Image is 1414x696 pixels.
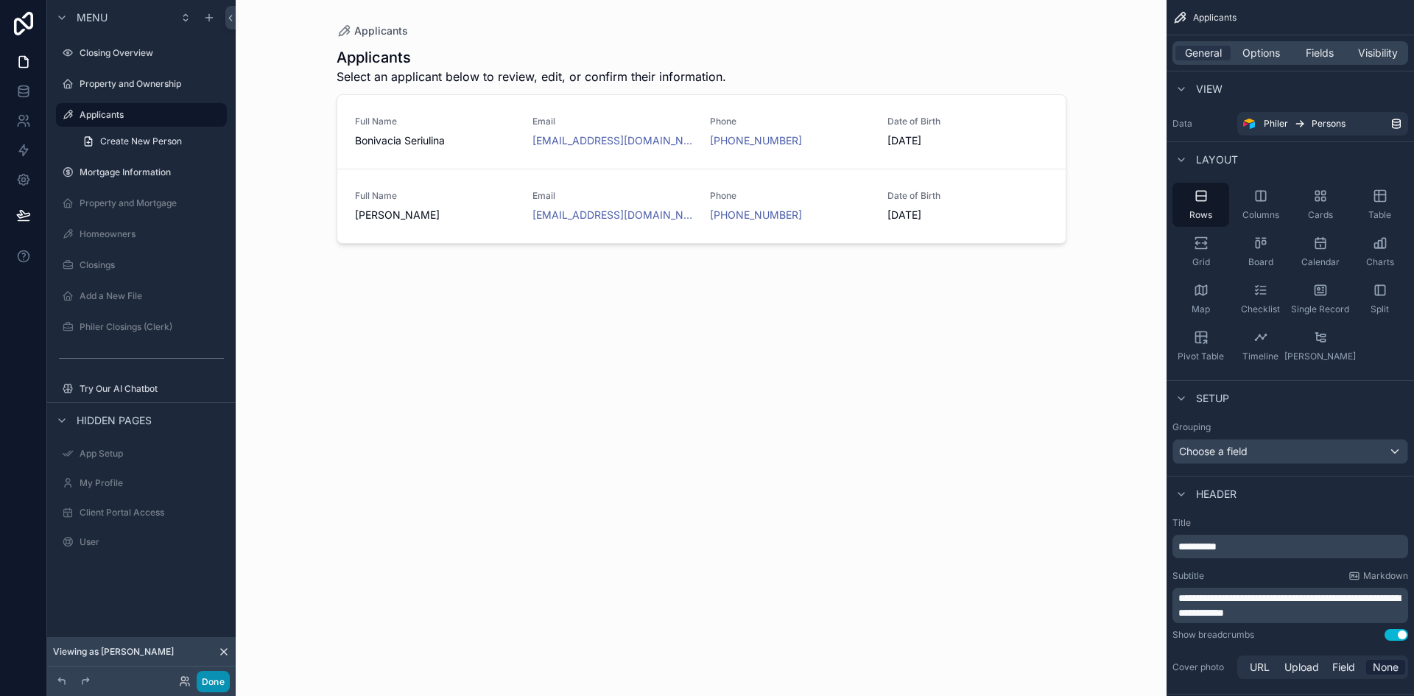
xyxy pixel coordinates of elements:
span: Hidden pages [77,413,152,428]
a: Applicants [56,103,227,127]
span: Map [1192,303,1210,315]
span: Charts [1366,256,1394,268]
span: Header [1196,487,1237,502]
span: Layout [1196,152,1238,167]
span: Pivot Table [1178,351,1224,362]
div: scrollable content [1172,588,1408,623]
button: Split [1351,277,1408,321]
a: App Setup [56,442,227,465]
span: Create New Person [100,136,182,147]
span: Upload [1284,660,1319,675]
div: Show breadcrumbs [1172,629,1254,641]
span: Split [1371,303,1389,315]
label: Homeowners [80,228,224,240]
span: Board [1248,256,1273,268]
label: Closings [80,259,224,271]
span: View [1196,82,1223,96]
span: Fields [1306,46,1334,60]
a: Homeowners [56,222,227,246]
div: scrollable content [1172,535,1408,558]
span: Persons [1312,118,1346,130]
a: Markdown [1348,570,1408,582]
span: General [1185,46,1222,60]
span: Options [1242,46,1280,60]
label: User [80,536,224,548]
a: Client Portal Access [56,501,227,524]
button: Charts [1351,230,1408,274]
span: None [1373,660,1399,675]
label: Title [1172,517,1408,529]
button: Map [1172,277,1229,321]
span: Visibility [1358,46,1398,60]
label: Closing Overview [80,47,224,59]
span: Viewing as [PERSON_NAME] [53,646,174,658]
span: Table [1368,209,1391,221]
span: URL [1250,660,1270,675]
a: User [56,530,227,554]
span: Applicants [1193,12,1237,24]
a: Closings [56,253,227,277]
span: Choose a field [1179,445,1248,457]
button: Single Record [1292,277,1348,321]
label: Philer Closings (Clerk) [80,321,224,333]
label: Grouping [1172,421,1211,433]
span: Field [1332,660,1355,675]
button: Board [1232,230,1289,274]
span: Markdown [1363,570,1408,582]
label: Applicants [80,109,218,121]
span: Calendar [1301,256,1340,268]
span: Timeline [1242,351,1278,362]
span: Philer [1264,118,1288,130]
a: Try Our AI Chatbot [56,377,227,401]
button: Columns [1232,183,1289,227]
label: Add a New File [80,290,224,302]
span: Single Record [1291,303,1349,315]
label: Try Our AI Chatbot [80,383,224,395]
a: Philer Closings (Clerk) [56,315,227,339]
a: Mortgage Information [56,161,227,184]
label: Client Portal Access [80,507,224,519]
label: Mortgage Information [80,166,224,178]
button: Calendar [1292,230,1348,274]
button: Done [197,671,230,692]
button: [PERSON_NAME] [1292,324,1348,368]
span: Rows [1189,209,1212,221]
label: Data [1172,118,1231,130]
img: Airtable Logo [1243,118,1255,130]
label: Subtitle [1172,570,1204,582]
label: Property and Mortgage [80,197,224,209]
a: Closing Overview [56,41,227,65]
label: Property and Ownership [80,78,224,90]
a: Property and Mortgage [56,191,227,215]
a: My Profile [56,471,227,495]
a: Create New Person [74,130,227,153]
a: Property and Ownership [56,72,227,96]
button: Cards [1292,183,1348,227]
span: Setup [1196,391,1229,406]
button: Timeline [1232,324,1289,368]
span: Columns [1242,209,1279,221]
button: Table [1351,183,1408,227]
button: Rows [1172,183,1229,227]
button: Pivot Table [1172,324,1229,368]
a: PhilerPersons [1237,112,1408,136]
label: My Profile [80,477,224,489]
button: Grid [1172,230,1229,274]
span: Menu [77,10,108,25]
span: Grid [1192,256,1210,268]
button: Checklist [1232,277,1289,321]
button: Choose a field [1172,439,1408,464]
label: App Setup [80,448,224,460]
span: Cards [1308,209,1333,221]
span: [PERSON_NAME] [1284,351,1356,362]
span: Checklist [1241,303,1280,315]
label: Cover photo [1172,661,1231,673]
a: Add a New File [56,284,227,308]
